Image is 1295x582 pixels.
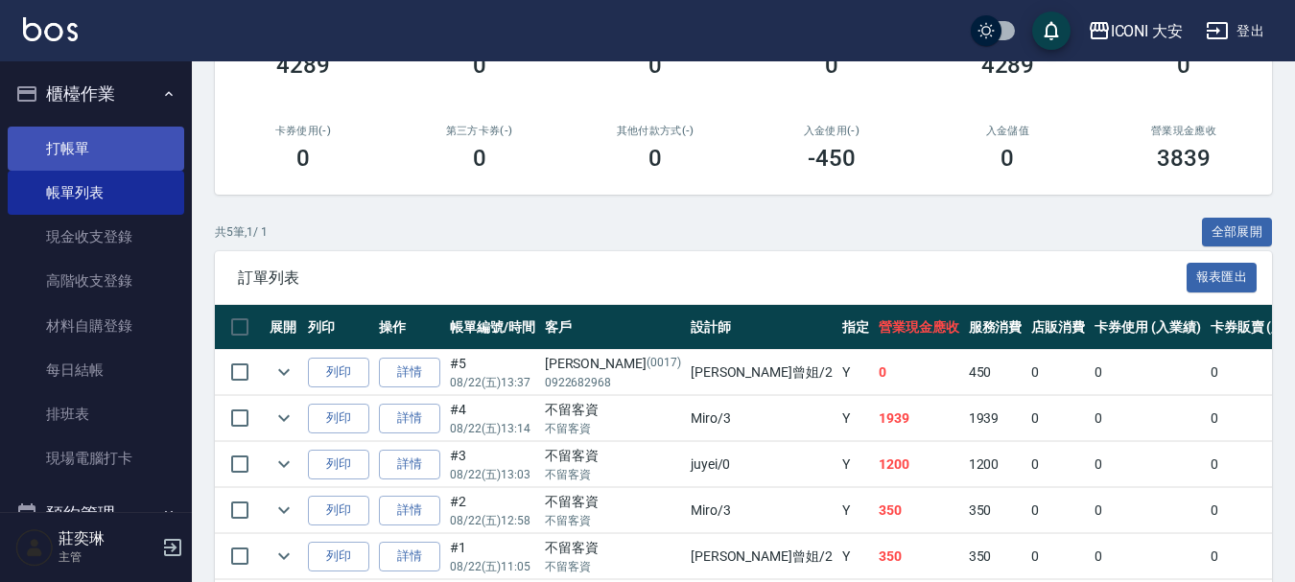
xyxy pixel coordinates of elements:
[15,528,54,567] img: Person
[8,436,184,480] a: 現場電腦打卡
[308,542,369,571] button: 列印
[414,125,545,137] h2: 第三方卡券(-)
[59,548,156,566] p: 主管
[8,259,184,303] a: 高階收支登錄
[1111,19,1184,43] div: ICONI 大安
[8,348,184,392] a: 每日結帳
[545,420,681,437] p: 不留客資
[445,442,540,487] td: #3
[445,488,540,533] td: #2
[545,354,681,374] div: [PERSON_NAME]
[270,542,298,570] button: expand row
[308,496,369,525] button: 列印
[837,350,874,395] td: Y
[450,420,535,437] p: 08/22 (五) 13:14
[1198,13,1272,49] button: 登出
[686,350,837,395] td: [PERSON_NAME]曾姐 /2
[1080,12,1191,51] button: ICONI 大安
[296,145,310,172] h3: 0
[276,52,330,79] h3: 4289
[445,534,540,579] td: #1
[874,488,964,533] td: 350
[545,538,681,558] div: 不留客資
[686,396,837,441] td: Miro /3
[59,529,156,548] h5: 莊奕琳
[473,52,486,79] h3: 0
[374,305,445,350] th: 操作
[686,442,837,487] td: juyei /0
[1157,145,1211,172] h3: 3839
[1026,442,1090,487] td: 0
[648,52,662,79] h3: 0
[1090,442,1206,487] td: 0
[8,489,184,539] button: 預約管理
[964,305,1027,350] th: 服務消費
[308,450,369,479] button: 列印
[1090,305,1206,350] th: 卡券使用 (入業績)
[1026,396,1090,441] td: 0
[545,512,681,529] p: 不留客資
[450,558,535,575] p: 08/22 (五) 11:05
[686,534,837,579] td: [PERSON_NAME]曾姐 /2
[943,125,1073,137] h2: 入金儲值
[1202,218,1273,247] button: 全部展開
[874,442,964,487] td: 1200
[450,466,535,483] p: 08/22 (五) 13:03
[1187,263,1258,292] button: 報表匯出
[1026,305,1090,350] th: 店販消費
[545,400,681,420] div: 不留客資
[238,268,1187,288] span: 訂單列表
[379,358,440,387] a: 詳情
[270,404,298,432] button: expand row
[473,145,486,172] h3: 0
[308,404,369,433] button: 列印
[545,446,681,466] div: 不留客資
[1187,268,1258,286] a: 報表匯出
[964,396,1027,441] td: 1939
[964,350,1027,395] td: 450
[8,171,184,215] a: 帳單列表
[8,304,184,348] a: 材料自購登錄
[648,145,662,172] h3: 0
[1001,145,1014,172] h3: 0
[445,350,540,395] td: #5
[8,215,184,259] a: 現金收支登錄
[545,558,681,575] p: 不留客資
[825,52,838,79] h3: 0
[874,305,964,350] th: 營業現金應收
[450,512,535,529] p: 08/22 (五) 12:58
[270,450,298,478] button: expand row
[808,145,856,172] h3: -450
[964,488,1027,533] td: 350
[8,69,184,119] button: 櫃檯作業
[270,496,298,524] button: expand row
[215,223,268,241] p: 共 5 筆, 1 / 1
[445,396,540,441] td: #4
[1090,350,1206,395] td: 0
[1118,125,1249,137] h2: 營業現金應收
[590,125,720,137] h2: 其他付款方式(-)
[874,396,964,441] td: 1939
[874,350,964,395] td: 0
[379,450,440,479] a: 詳情
[308,358,369,387] button: 列印
[837,305,874,350] th: 指定
[545,466,681,483] p: 不留客資
[686,488,837,533] td: Miro /3
[837,396,874,441] td: Y
[8,127,184,171] a: 打帳單
[540,305,686,350] th: 客戶
[238,125,368,137] h2: 卡券使用(-)
[270,358,298,386] button: expand row
[23,17,78,41] img: Logo
[1090,534,1206,579] td: 0
[1026,488,1090,533] td: 0
[981,52,1035,79] h3: 4289
[545,374,681,391] p: 0922682968
[303,305,374,350] th: 列印
[686,305,837,350] th: 設計師
[964,442,1027,487] td: 1200
[1090,396,1206,441] td: 0
[450,374,535,391] p: 08/22 (五) 13:37
[445,305,540,350] th: 帳單編號/時間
